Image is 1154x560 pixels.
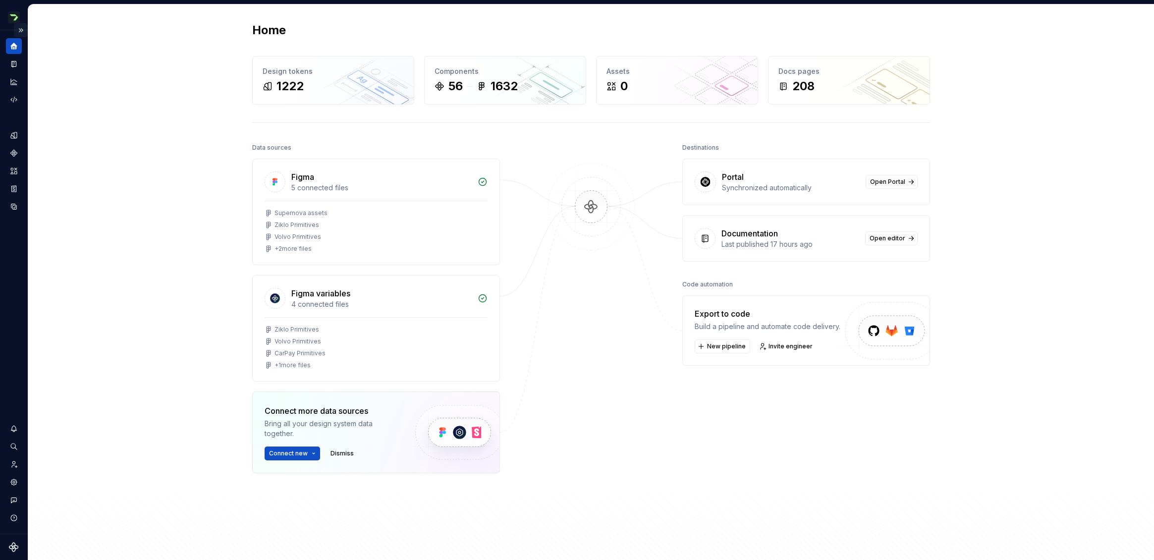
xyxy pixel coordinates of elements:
div: + 1 more files [275,361,311,369]
div: Volvo Primitives [275,337,321,345]
button: Notifications [6,421,22,437]
a: Analytics [6,74,22,90]
div: 56 [448,78,463,94]
a: Home [6,38,22,54]
span: Invite engineer [769,342,813,350]
div: 208 [792,78,815,94]
button: Connect new [265,447,320,460]
div: 1222 [276,78,304,94]
div: Code automation [682,278,733,291]
a: Assets0 [596,56,758,105]
div: Assets [606,66,748,76]
div: Synchronized automatically [722,183,860,193]
button: Contact support [6,492,22,508]
div: + 2 more files [275,245,312,253]
a: Docs pages208 [768,56,930,105]
a: Invite engineer [756,339,817,353]
div: Documentation [721,227,778,239]
div: Figma [291,171,314,183]
div: Data sources [252,141,291,155]
a: Components [6,145,22,161]
div: Design tokens [263,66,404,76]
div: Build a pipeline and automate code delivery. [695,322,840,332]
div: Components [435,66,576,76]
div: 0 [620,78,628,94]
div: Figma variables [291,287,350,299]
button: Expand sidebar [14,23,28,37]
a: Code automation [6,92,22,108]
span: Open editor [870,234,905,242]
div: CarPay Primitives [275,349,326,357]
button: Dismiss [326,447,358,460]
div: Last published 17 hours ago [721,239,859,249]
div: Supernova assets [275,209,328,217]
div: Connect more data sources [265,405,398,417]
div: 1632 [491,78,518,94]
div: Ziklo Primitives [275,326,319,334]
span: Dismiss [330,449,354,457]
div: Volvo Primitives [275,233,321,241]
div: Bring all your design system data together. [265,419,398,439]
a: Components561632 [424,56,586,105]
svg: Supernova Logo [9,542,19,552]
button: New pipeline [695,339,750,353]
div: Destinations [682,141,719,155]
a: Open Portal [866,175,918,189]
div: Ziklo Primitives [275,221,319,229]
div: Portal [722,171,744,183]
a: Design tokens [6,127,22,143]
a: Storybook stories [6,181,22,197]
a: Documentation [6,56,22,72]
a: Figma variables4 connected filesZiklo PrimitivesVolvo PrimitivesCarPay Primitives+1more files [252,275,500,382]
a: Settings [6,474,22,490]
a: Design tokens1222 [252,56,414,105]
span: Connect new [269,449,308,457]
a: Figma5 connected filesSupernova assetsZiklo PrimitivesVolvo Primitives+2more files [252,159,500,265]
div: Export to code [695,308,840,320]
a: Assets [6,163,22,179]
button: Search ⌘K [6,439,22,454]
img: 845e64b5-cf6c-40e8-a5f3-aaa2a69d7a99.png [8,11,20,23]
div: 5 connected files [291,183,472,193]
span: Open Portal [870,178,905,186]
a: Open editor [865,231,918,245]
div: 4 connected files [291,299,472,309]
span: New pipeline [707,342,746,350]
div: Docs pages [778,66,920,76]
a: Invite team [6,456,22,472]
a: Data sources [6,199,22,215]
h2: Home [252,22,286,38]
